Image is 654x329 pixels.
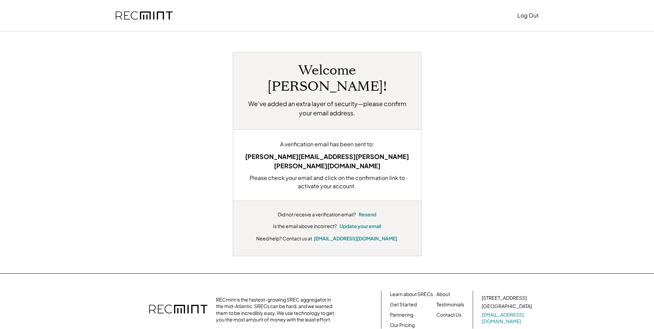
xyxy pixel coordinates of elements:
img: recmint-logotype%403x.png [149,298,207,322]
div: Need help? Contact us at [256,235,312,242]
h2: We’ve added an extra layer of security—please confirm your email address. [243,99,411,117]
a: Testimonials [436,301,464,308]
h1: Welcome [PERSON_NAME]! [243,63,411,95]
a: Contact Us [436,311,461,318]
a: Our Pricing [390,322,415,329]
div: RECmint is the fastest-growing SREC aggregator in the mid-Atlantic. SRECs can be hard, and we wan... [216,296,338,323]
a: Partnering [390,311,413,318]
div: Please check your email and click on the confirmation link to activate your account. [243,174,411,190]
div: Is the email above incorrect? [273,223,337,230]
div: [STREET_ADDRESS] [482,295,527,302]
a: [EMAIL_ADDRESS][DOMAIN_NAME] [482,311,533,325]
a: Learn about SRECs [390,291,433,298]
div: Did not receive a verification email? [278,211,356,218]
button: Resend [359,211,376,218]
div: [PERSON_NAME][EMAIL_ADDRESS][PERSON_NAME][PERSON_NAME][DOMAIN_NAME] [243,152,411,170]
img: recmint-logotype%403x.png [116,11,173,20]
a: Get Started [390,301,417,308]
div: A verification email has been sent to: [243,140,411,148]
a: About [436,291,450,298]
button: Log Out [517,9,539,22]
div: [GEOGRAPHIC_DATA] [482,303,532,310]
button: Update your email [340,223,381,230]
a: [EMAIL_ADDRESS][DOMAIN_NAME] [314,235,397,241]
